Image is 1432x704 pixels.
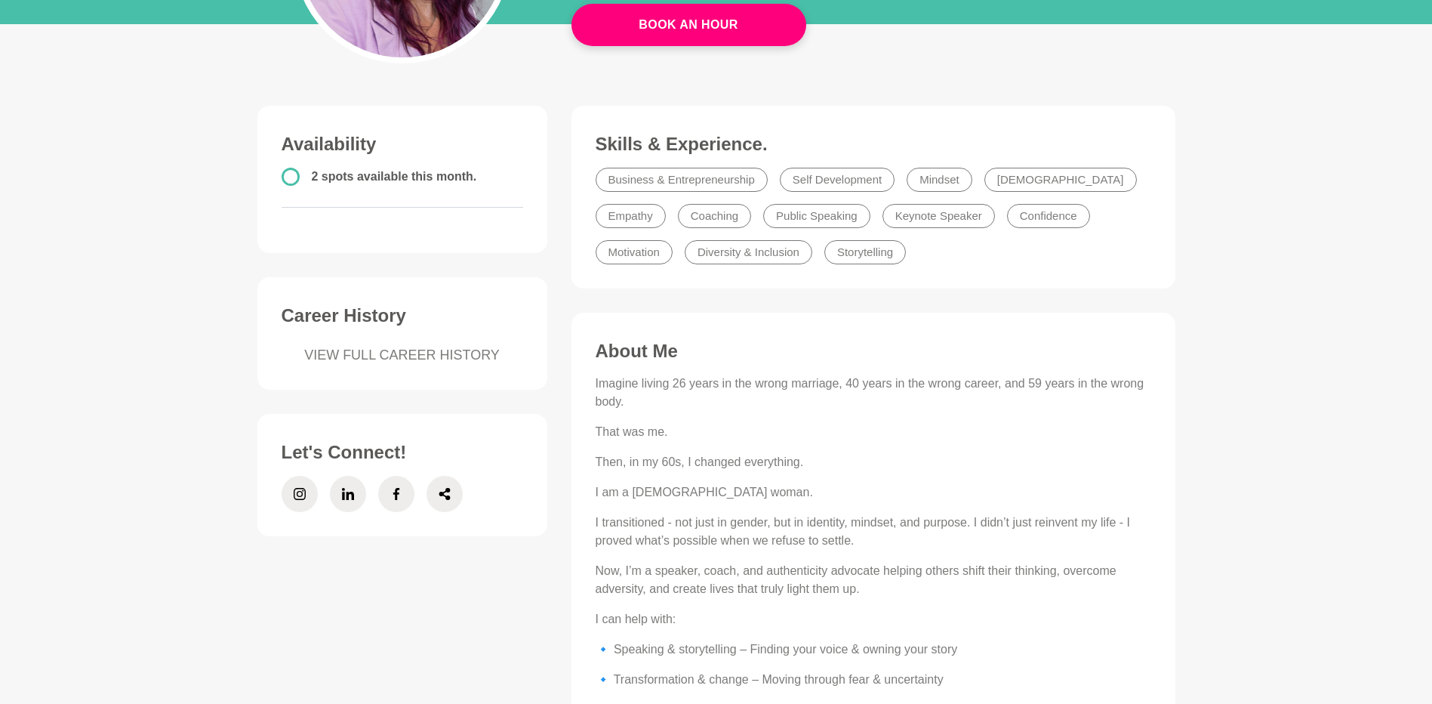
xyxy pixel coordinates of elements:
h3: Availability [282,133,523,156]
p: I can help with: [596,610,1151,628]
a: Facebook [378,476,414,512]
a: VIEW FULL CAREER HISTORY [282,345,523,366]
span: 2 spots available this month. [312,170,477,183]
a: Share [427,476,463,512]
p: That was me. [596,423,1151,441]
h3: About Me [596,340,1151,363]
p: Imagine living 26 years in the wrong marriage, 40 years in the wrong career, and 59 years in the ... [596,375,1151,411]
p: 🔹 Transformation & change – Moving through fear & uncertainty [596,671,1151,689]
a: LinkedIn [330,476,366,512]
p: 🔹 Speaking & storytelling – Finding your voice & owning your story [596,641,1151,659]
a: Book An Hour [571,4,806,46]
h3: Career History [282,304,523,327]
p: I transitioned - not just in gender, but in identity, mindset, and purpose. I didn’t just reinven... [596,514,1151,550]
h3: Let's Connect! [282,441,523,464]
p: I am a [DEMOGRAPHIC_DATA] woman. [596,483,1151,502]
p: Then, in my 60s, I changed everything. [596,453,1151,471]
p: Now, I’m a speaker, coach, and authenticity advocate helping others shift their thinking, overcom... [596,562,1151,598]
a: Instagram [282,476,318,512]
h3: Skills & Experience. [596,133,1151,156]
